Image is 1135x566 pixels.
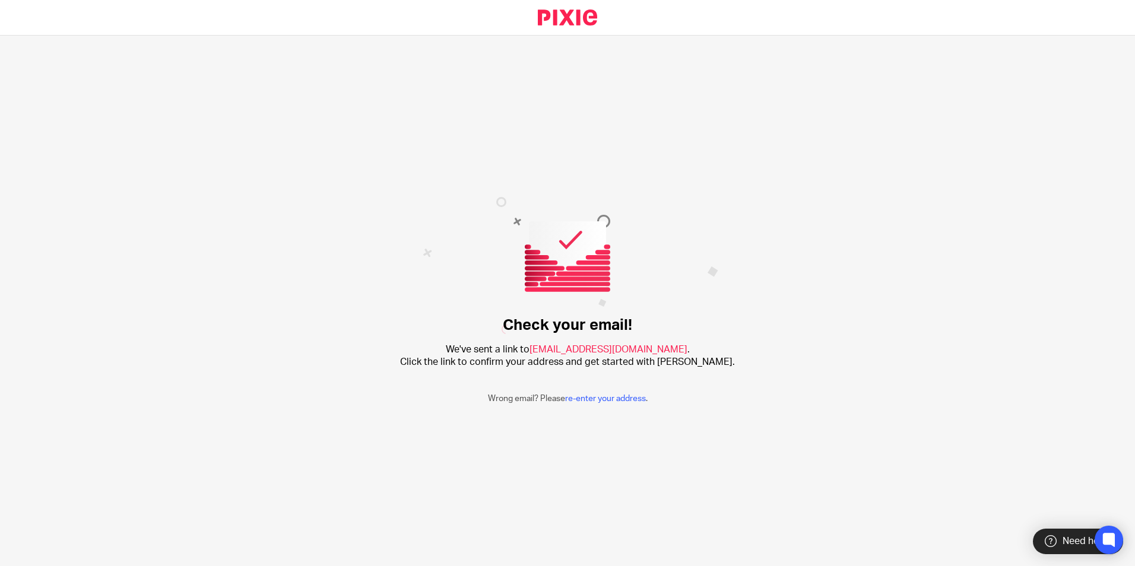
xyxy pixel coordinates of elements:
a: re-enter your address [565,395,646,403]
p: Wrong email? Please . [488,393,648,405]
h1: Check your email! [503,316,632,335]
span: [EMAIL_ADDRESS][DOMAIN_NAME] [530,345,687,354]
img: Confirm email image [423,197,718,334]
div: Need help? [1033,529,1123,554]
h2: We've sent a link to . Click the link to confirm your address and get started with [PERSON_NAME]. [400,344,735,369]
